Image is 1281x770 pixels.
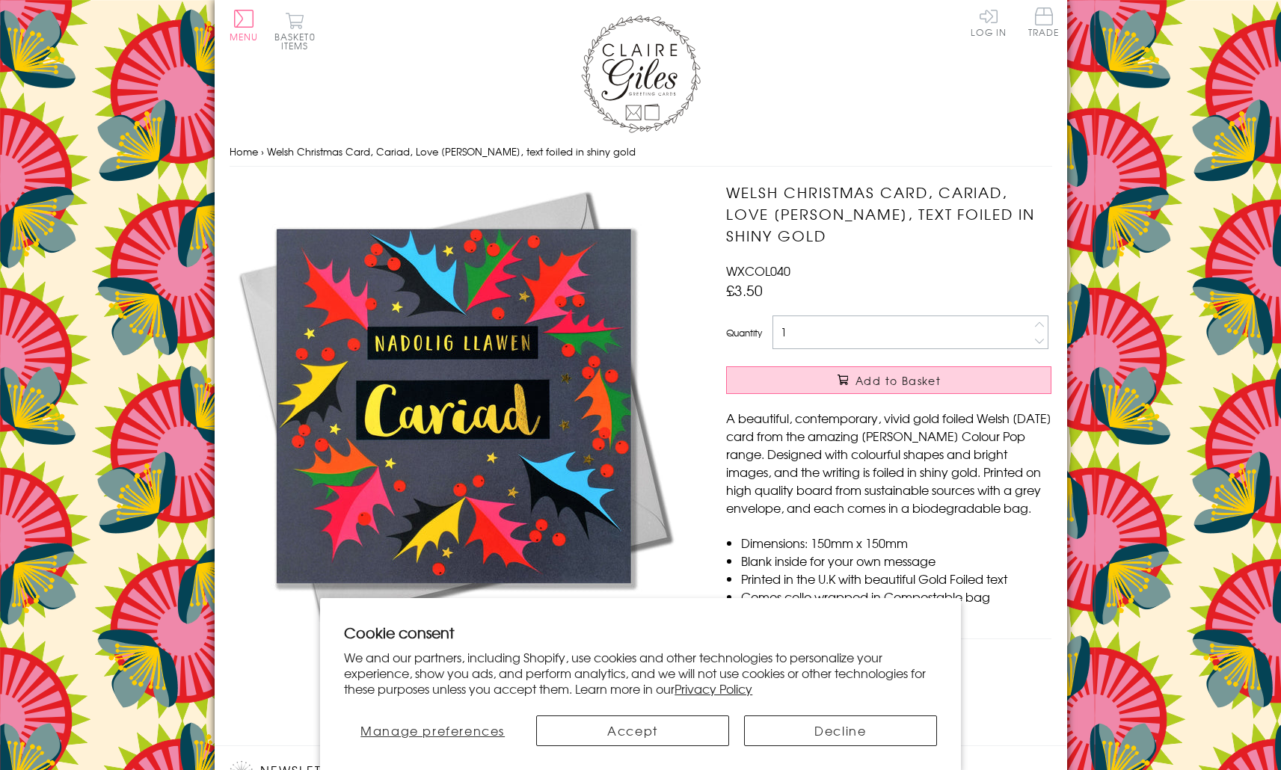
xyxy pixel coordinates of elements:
a: Home [230,144,258,158]
h1: Welsh Christmas Card, Cariad, Love [PERSON_NAME], text foiled in shiny gold [726,182,1051,246]
label: Quantity [726,326,762,339]
button: Manage preferences [344,715,521,746]
h2: Cookie consent [344,622,937,643]
span: Trade [1028,7,1060,37]
button: Accept [536,715,729,746]
nav: breadcrumbs [230,137,1052,167]
span: Menu [230,30,259,43]
button: Add to Basket [726,366,1051,394]
img: Welsh Christmas Card, Cariad, Love Bright Holly, text foiled in shiny gold [230,182,678,630]
p: We and our partners, including Shopify, use cookies and other technologies to personalize your ex... [344,650,937,696]
li: Printed in the U.K with beautiful Gold Foiled text [741,570,1051,588]
span: Manage preferences [360,721,505,739]
a: Privacy Policy [675,680,752,697]
span: WXCOL040 [726,262,790,280]
p: A beautiful, contemporary, vivid gold foiled Welsh [DATE] card from the amazing [PERSON_NAME] Col... [726,409,1051,517]
button: Menu [230,10,259,41]
span: Welsh Christmas Card, Cariad, Love [PERSON_NAME], text foiled in shiny gold [267,144,636,158]
li: Blank inside for your own message [741,552,1051,570]
button: Basket0 items [274,12,316,50]
span: £3.50 [726,280,763,301]
a: Trade [1028,7,1060,40]
li: Dimensions: 150mm x 150mm [741,534,1051,552]
img: Claire Giles Greetings Cards [581,15,701,133]
li: Comes cello wrapped in Compostable bag [741,588,1051,606]
button: Decline [744,715,937,746]
span: › [261,144,264,158]
a: Log In [971,7,1007,37]
span: 0 items [281,30,316,52]
span: Add to Basket [855,373,941,388]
